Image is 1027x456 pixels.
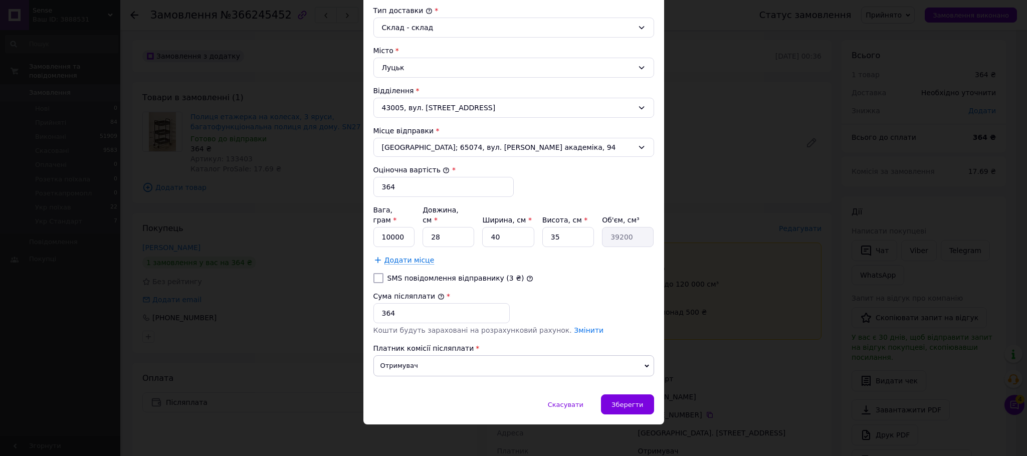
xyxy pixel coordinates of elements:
div: 43005, вул. [STREET_ADDRESS] [373,98,654,118]
div: Місце відправки [373,126,654,136]
label: Ширина, см [482,216,531,224]
span: Отримувач [373,355,654,376]
div: Луцьк [373,58,654,78]
div: Об'єм, см³ [602,215,654,225]
label: Оціночна вартість [373,166,450,174]
span: Скасувати [548,401,583,408]
label: Сума післяплати [373,292,445,300]
span: Кошти будуть зараховані на розрахунковий рахунок. [373,326,604,334]
label: Висота, см [542,216,587,224]
div: Склад - склад [382,22,634,33]
a: Змінити [574,326,603,334]
label: SMS повідомлення відправнику (3 ₴) [387,274,524,282]
label: Вага, грам [373,206,397,224]
span: Додати місце [384,256,435,265]
div: Відділення [373,86,654,96]
div: Місто [373,46,654,56]
label: Довжина, см [423,206,459,224]
div: Тип доставки [373,6,654,16]
span: Платник комісії післяплати [373,344,474,352]
span: Зберегти [611,401,643,408]
span: [GEOGRAPHIC_DATA]; 65074, вул. [PERSON_NAME] академіка, 94 [382,142,634,152]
